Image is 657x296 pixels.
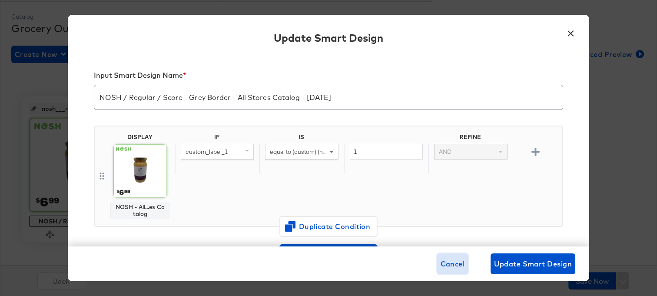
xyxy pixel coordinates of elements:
[113,144,167,198] img: voZA5XzYTvc4fDwZSo6t0w.jpg
[175,133,259,144] div: IF
[286,220,371,233] span: Duplicate Condition
[437,253,468,274] button: Cancel
[428,133,512,144] div: REFINE
[439,148,451,156] span: AND
[279,244,378,265] button: Add New Condition
[274,30,383,45] div: Update Smart Design
[441,258,465,270] span: Cancel
[563,23,578,39] button: ×
[491,253,575,274] button: Update Smart Design
[114,203,166,217] div: NOSH - All...es Catalog
[350,144,423,160] input: Enter value
[127,133,153,140] div: DISPLAY
[186,148,228,156] span: custom_label_1
[259,133,343,144] div: IS
[270,148,342,156] span: equal to (custom) (number)
[94,82,563,106] input: My smart design
[94,71,563,83] div: Input Smart Design Name
[494,258,572,270] span: Update Smart Design
[279,216,378,237] button: Duplicate Condition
